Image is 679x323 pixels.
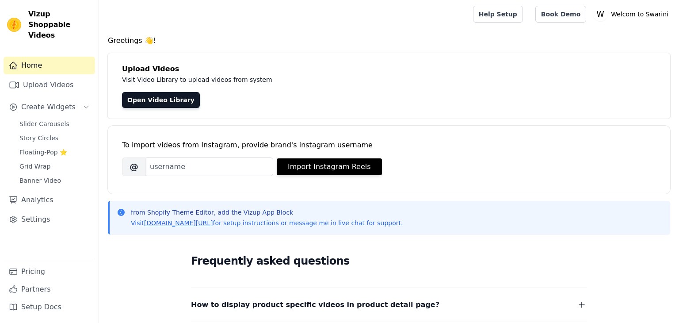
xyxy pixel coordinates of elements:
[21,102,76,112] span: Create Widgets
[131,208,403,217] p: from Shopify Theme Editor, add the Vizup App Block
[14,160,95,173] a: Grid Wrap
[191,252,587,270] h2: Frequently asked questions
[4,98,95,116] button: Create Widgets
[19,176,61,185] span: Banner Video
[131,219,403,227] p: Visit for setup instructions or message me in live chat for support.
[4,263,95,281] a: Pricing
[122,92,200,108] a: Open Video Library
[4,211,95,228] a: Settings
[122,140,656,150] div: To import videos from Instagram, provide brand's instagram username
[593,6,672,22] button: W Welcom to Swarini
[14,132,95,144] a: Story Circles
[4,298,95,316] a: Setup Docs
[277,158,382,175] button: Import Instagram Reels
[146,158,273,176] input: username
[19,119,69,128] span: Slider Carousels
[7,18,21,32] img: Vizup
[4,191,95,209] a: Analytics
[191,299,587,311] button: How to display product specific videos in product detail page?
[14,118,95,130] a: Slider Carousels
[607,6,672,22] p: Welcom to Swarini
[14,146,95,158] a: Floating-Pop ⭐
[144,219,213,227] a: [DOMAIN_NAME][URL]
[122,158,146,176] span: @
[19,162,50,171] span: Grid Wrap
[122,74,518,85] p: Visit Video Library to upload videos from system
[4,76,95,94] a: Upload Videos
[14,174,95,187] a: Banner Video
[597,10,604,19] text: W
[122,64,656,74] h4: Upload Videos
[535,6,586,23] a: Book Demo
[108,35,670,46] h4: Greetings 👋!
[19,148,67,157] span: Floating-Pop ⭐
[473,6,523,23] a: Help Setup
[28,9,92,41] span: Vizup Shoppable Videos
[4,57,95,74] a: Home
[191,299,439,311] span: How to display product specific videos in product detail page?
[19,134,58,142] span: Story Circles
[4,281,95,298] a: Partners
